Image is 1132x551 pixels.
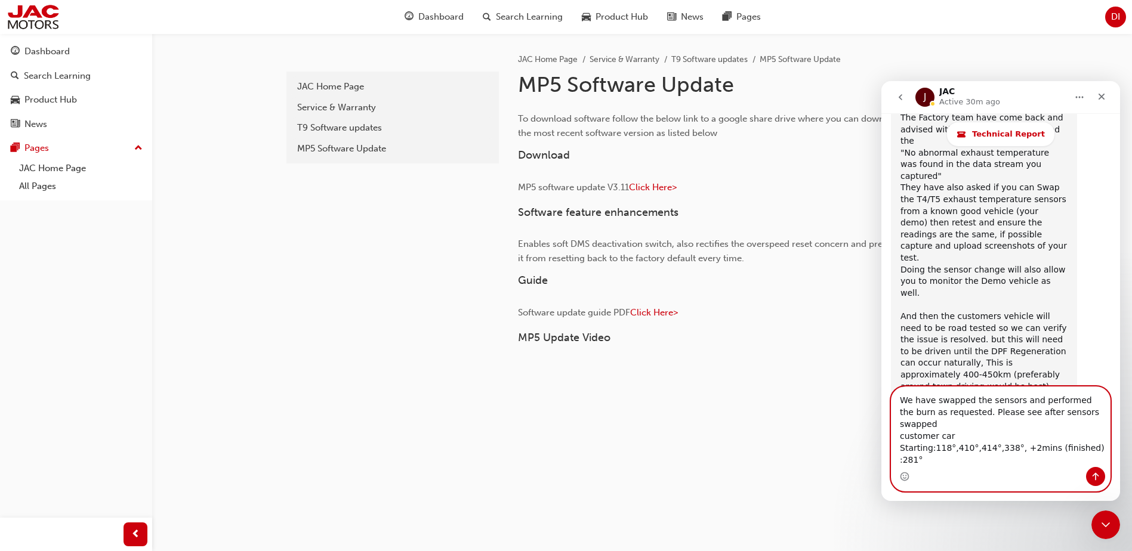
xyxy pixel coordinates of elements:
div: Product Hub [24,93,77,107]
span: news-icon [667,10,676,24]
div: MP5 Software Update [297,142,488,156]
a: MP5 Software Update [291,138,494,159]
a: news-iconNews [658,5,713,29]
span: MP5 software update V3.11 [518,182,629,193]
span: search-icon [483,10,491,24]
a: News [5,113,147,135]
span: Software feature enhancements [518,206,678,219]
a: JAC Home Page [291,76,494,97]
span: news-icon [11,119,20,130]
a: Product Hub [5,89,147,111]
h1: MP5 Software Update [518,72,909,98]
a: Click Here> [630,307,678,318]
li: MP5 Software Update [760,53,841,67]
a: guage-iconDashboard [395,5,473,29]
div: JAC says… [10,12,229,456]
a: T9 Software updates [291,117,494,138]
a: search-iconSearch Learning [473,5,572,29]
a: Service & Warranty [291,97,494,118]
a: pages-iconPages [713,5,770,29]
span: Enables soft DMS deactivation switch, also rectifies the overspeed reset concern and prevents it ... [518,239,907,264]
span: Product Hub [596,10,648,24]
span: Search Learning [496,10,563,24]
span: car-icon [582,10,591,24]
div: Search Learning [24,69,91,83]
span: guage-icon [11,47,20,57]
div: News [24,117,47,131]
span: pages-icon [11,143,20,154]
button: DashboardSearch LearningProduct HubNews [5,38,147,137]
div: Pages [24,141,49,155]
div: T9 Software updates [297,121,488,135]
img: jac-portal [6,4,60,30]
a: T9 Software updates [671,54,748,64]
a: Service & Warranty [590,54,659,64]
button: Pages [5,137,147,159]
span: search-icon [11,71,19,82]
span: To download software follow the below link to a google share drive where you can download the mos... [518,113,905,138]
div: The Factory team have come back and advised with the information provided the "No abnormal exhaus... [19,31,186,405]
span: pages-icon [723,10,732,24]
a: All Pages [14,177,147,196]
span: car-icon [11,95,20,106]
span: MP5 Update Video [518,331,610,344]
span: prev-icon [131,527,140,542]
a: Click Here> [629,182,677,193]
span: DI [1111,10,1120,24]
button: DI [1105,7,1126,27]
span: News [681,10,704,24]
a: Dashboard [5,41,147,63]
span: Dashboard [418,10,464,24]
a: car-iconProduct Hub [572,5,658,29]
span: up-icon [134,141,143,156]
div: The Factory team have come back and advised with the information provided the"No abnormal exhaust... [10,12,196,447]
div: Service & Warranty [297,101,488,114]
iframe: Intercom live chat [881,81,1120,501]
span: Software update guide PDF [518,307,630,318]
a: JAC Home Page [14,159,147,178]
span: Download [518,148,570,162]
textarea: Message… [10,306,229,386]
a: Search Learning [5,65,147,87]
span: Pages [736,10,761,24]
div: JAC Home Page [297,80,488,94]
iframe: Intercom live chat [1091,510,1120,539]
button: Send a message… [205,386,224,405]
button: Emoji picker [18,391,28,400]
a: JAC Home Page [518,54,578,64]
div: Dashboard [24,45,70,58]
span: guage-icon [405,10,414,24]
span: Guide [518,274,548,287]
